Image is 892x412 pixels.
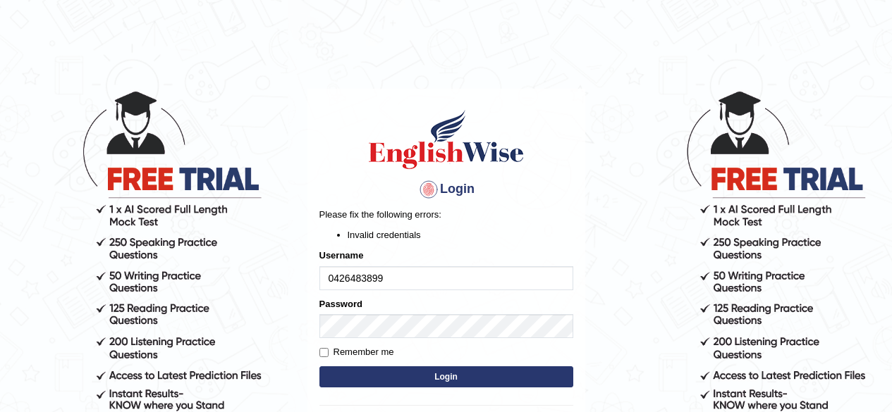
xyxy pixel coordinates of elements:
button: Login [319,366,573,387]
label: Password [319,297,362,311]
img: Logo of English Wise sign in for intelligent practice with AI [366,108,527,171]
h4: Login [319,178,573,201]
p: Please fix the following errors: [319,208,573,221]
input: Remember me [319,348,329,357]
label: Username [319,249,364,262]
li: Invalid credentials [348,228,573,242]
label: Remember me [319,345,394,359]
